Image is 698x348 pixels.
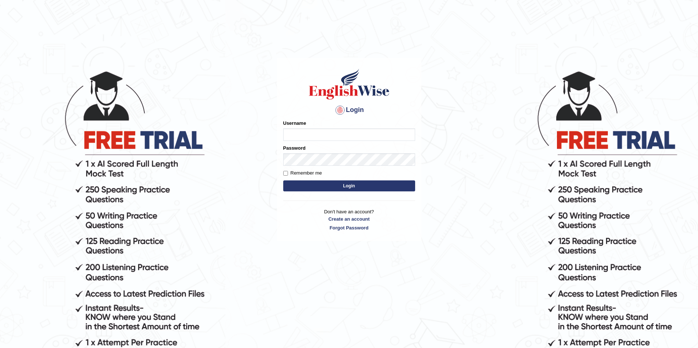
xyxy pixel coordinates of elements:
[283,180,415,191] button: Login
[283,169,322,177] label: Remember me
[283,208,415,231] p: Don't have an account?
[283,224,415,231] a: Forgot Password
[283,216,415,222] a: Create an account
[307,68,391,101] img: Logo of English Wise sign in for intelligent practice with AI
[283,145,306,151] label: Password
[283,171,288,176] input: Remember me
[283,104,415,116] h4: Login
[283,120,306,127] label: Username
